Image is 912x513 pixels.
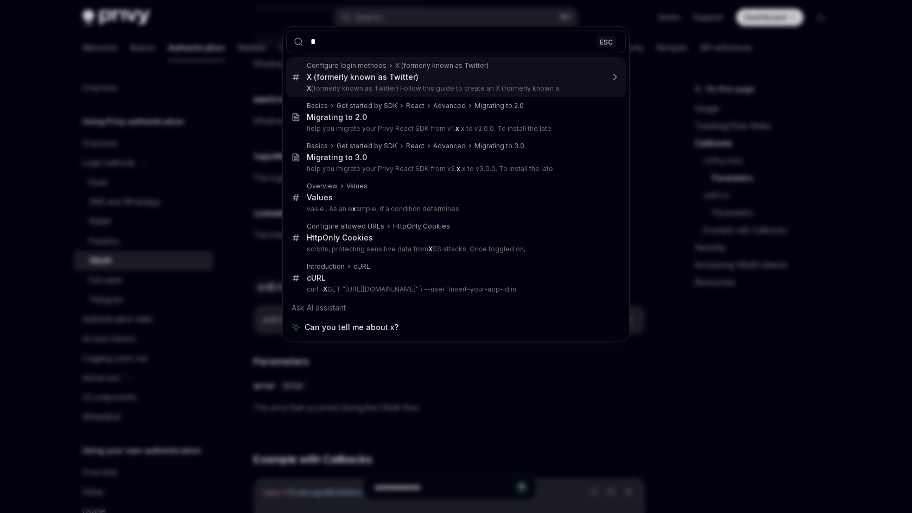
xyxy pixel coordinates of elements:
div: React [406,102,425,110]
div: Configure login methods [307,61,387,70]
div: Advanced [433,142,466,150]
div: Migrating to 3.0 [474,142,524,150]
p: curl - GET "[URL][DOMAIN_NAME]" \ --user "insert-your-app-id:in [307,285,603,294]
div: Basics [307,102,328,110]
b: x [455,124,459,132]
b: X [428,245,433,253]
div: Advanced [433,102,466,110]
p: (formerly known as Twitter) Follow this guide to create an X (formerly known a [307,84,603,93]
p: value . As an e ample, if a condition determines [307,205,603,213]
span: Can you tell me about x? [305,322,398,333]
div: X (formerly known as Twitter) [395,61,489,70]
div: Ask AI assistant [286,298,626,318]
div: Values [307,193,333,202]
div: cURL [307,273,326,283]
div: Overview [307,182,338,191]
b: X [323,285,327,293]
div: Get started by SDK [337,102,397,110]
p: help you migrate your Privy React SDK from v1. .x to v2.0.0. To install the late [307,124,603,133]
div: Basics [307,142,328,150]
div: Migrating to 2.0 [307,112,367,122]
div: HttpOnly Cookies [393,222,450,231]
div: HttpOnly Cookies [307,233,373,243]
div: React [406,142,425,150]
div: X (formerly known as Twitter) [307,72,419,82]
div: Values [346,182,368,191]
div: Get started by SDK [337,142,397,150]
b: x [457,164,460,173]
p: help you migrate your Privy React SDK from v2. .x to v3.0.0. To install the late [307,164,603,173]
div: Migrating to 3.0 [307,153,367,162]
b: X [307,84,311,92]
p: scripts, protecting sensitive data from SS attacks. Once toggled on, [307,245,603,254]
div: Migrating to 2.0 [474,102,524,110]
div: ESC [597,36,616,47]
b: x [352,205,356,213]
div: Configure allowed URLs [307,222,384,231]
div: Introduction [307,262,345,271]
div: cURL [353,262,370,271]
